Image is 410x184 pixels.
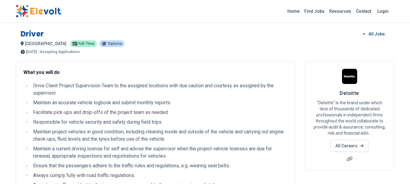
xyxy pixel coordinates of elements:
a: Contact [354,6,374,16]
a: Find Jobs [302,6,327,16]
p: “Deloitte” is the brand under which tens of thousands of dedicated professionals in independent f... [312,100,387,136]
li: Maintain project vehicles in good condition, including cleaning inside and outside of the vehicle... [31,128,287,143]
span: Deloitte [340,90,359,96]
a: All Careers [330,140,369,152]
span: Diploma [108,42,122,45]
img: Elevolt [16,5,61,18]
strong: What you will do [23,69,60,75]
li: Maintain a current driving license for self and advise the supervisor when the project vehicle li... [31,145,287,160]
li: Maintain an accurate vehicle logbook and submit monthly reports. [31,99,287,106]
img: Deloitte [342,69,357,84]
li: Drive Client Project Supervision Team to the assigned locations with due caution and courtesy as ... [31,82,287,97]
h1: Driver [21,29,44,39]
a: Home [285,6,302,16]
span: [DATE] [26,50,37,54]
li: Facilitate pick-ups and drop-offs of the project team as needed. [31,109,287,116]
span: [GEOGRAPHIC_DATA] [25,41,66,46]
a: Resources [327,6,354,16]
a: Login [374,5,392,17]
li: Always comply fully with road traffic regulations. [31,172,287,179]
span: Full-time [79,42,94,45]
li: Ensure that the passengers adhere to the traffic rules and regulations, e.g. wearing seat belts. [31,162,287,169]
p: - Accepting Applications [38,50,80,54]
li: Responsible for vehicle security and safety during field trips. [31,119,287,126]
a: All Jobs [358,29,389,38]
